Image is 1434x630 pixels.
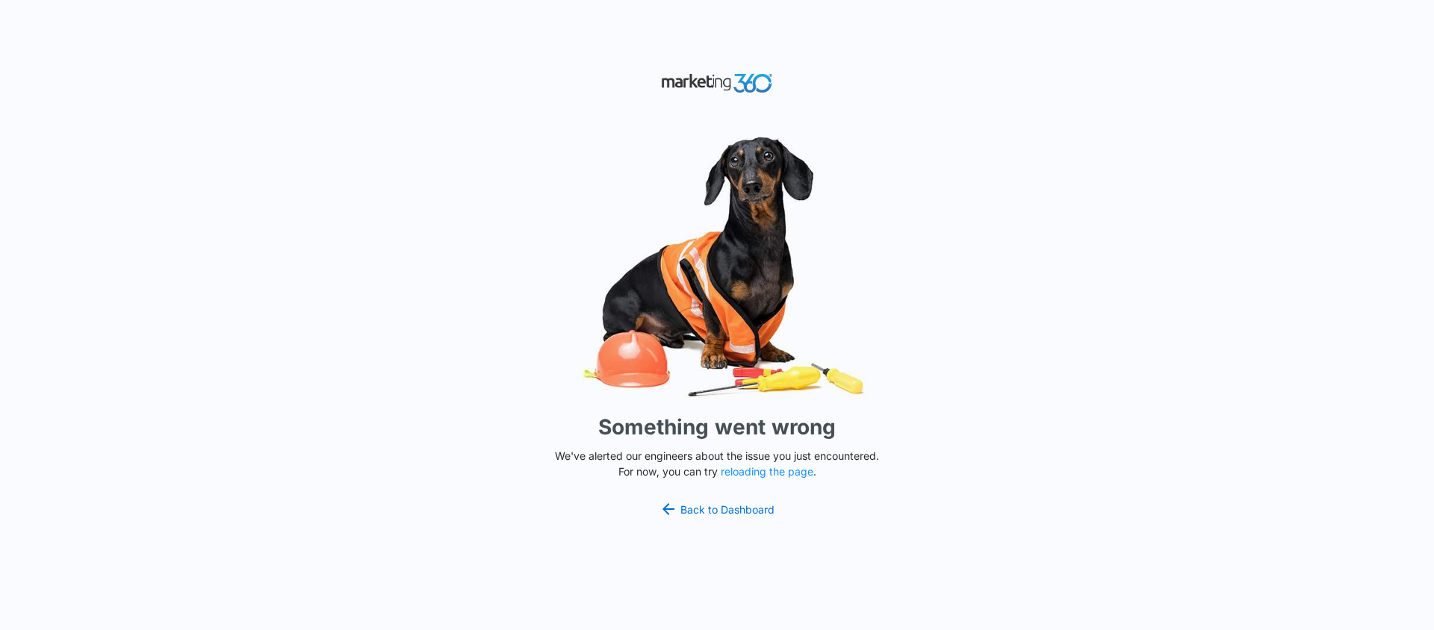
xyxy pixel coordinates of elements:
h1: Something went wrong [598,411,836,443]
p: We've alerted our engineers about the issue you just encountered. For now, you can try . [549,448,885,479]
button: reloading the page [721,466,813,478]
img: Sad Dog [493,128,941,406]
a: Back to Dashboard [659,500,775,518]
img: Marketing 360 Logo [661,70,773,96]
